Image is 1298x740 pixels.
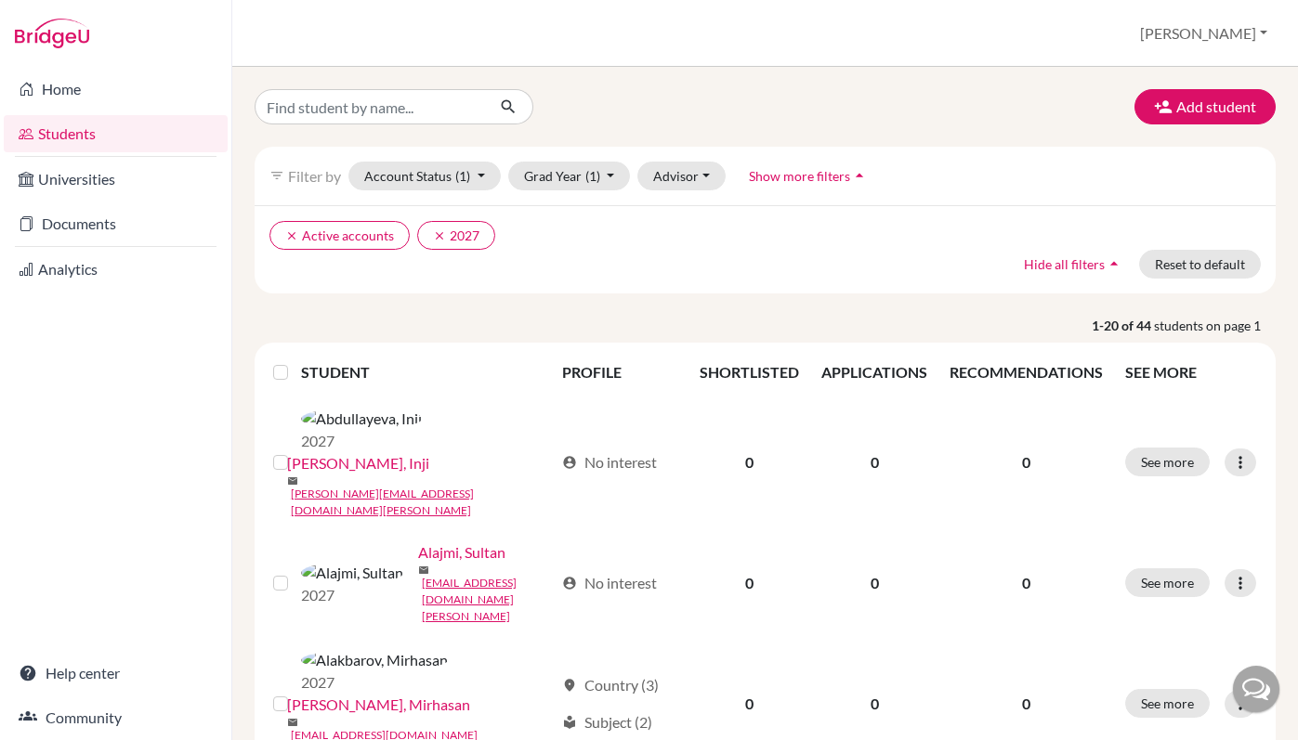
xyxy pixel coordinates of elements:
div: Country (3) [562,674,659,696]
span: account_circle [562,576,577,591]
i: clear [285,229,298,242]
button: Show more filtersarrow_drop_up [733,162,885,190]
a: Documents [4,205,228,242]
button: Reset to default [1139,250,1261,279]
div: No interest [562,572,657,594]
span: (1) [455,168,470,184]
button: See more [1125,568,1210,597]
span: Hide all filters [1024,256,1105,272]
p: 2027 [301,430,422,452]
th: RECOMMENDATIONS [938,350,1114,395]
a: [PERSON_NAME][EMAIL_ADDRESS][DOMAIN_NAME][PERSON_NAME] [291,486,554,519]
span: Show more filters [749,168,850,184]
button: See more [1125,448,1210,476]
th: PROFILE [551,350,688,395]
span: Filter by [288,167,341,185]
a: [PERSON_NAME], Inji [287,452,429,474]
button: [PERSON_NAME] [1132,16,1276,51]
th: STUDENT [301,350,551,395]
img: Alajmi, Sultan [301,562,403,584]
p: 2027 [301,584,403,606]
strong: 1-20 of 44 [1092,316,1154,335]
a: Help center [4,655,228,692]
a: Universities [4,161,228,198]
img: Abdullayeva, Inji [301,408,422,430]
span: location_on [562,678,577,693]
a: Community [4,699,228,736]
span: mail [287,717,298,728]
button: clearActive accounts [269,221,410,250]
button: See more [1125,689,1210,718]
th: SHORTLISTED [688,350,810,395]
button: Account Status(1) [348,162,501,190]
button: clear2027 [417,221,495,250]
button: Advisor [637,162,726,190]
th: APPLICATIONS [810,350,938,395]
span: local_library [562,715,577,730]
a: Home [4,71,228,108]
img: Bridge-U [15,19,89,48]
span: (1) [585,168,600,184]
td: 0 [810,530,938,636]
div: Subject (2) [562,711,652,734]
span: mail [287,475,298,487]
td: 0 [810,395,938,530]
i: arrow_drop_up [850,166,869,185]
button: Grad Year(1) [508,162,631,190]
a: Students [4,115,228,152]
button: Hide all filtersarrow_drop_up [1008,250,1139,279]
span: students on page 1 [1154,316,1276,335]
i: arrow_drop_up [1105,254,1123,273]
span: mail [418,565,429,576]
td: 0 [688,395,810,530]
a: Analytics [4,251,228,288]
p: 2027 [301,671,448,694]
input: Find student by name... [255,89,485,124]
button: Add student [1134,89,1276,124]
img: Alakbarov, Mirhasan [301,649,448,671]
i: filter_list [269,168,284,183]
a: [PERSON_NAME], Mirhasan [287,694,470,716]
div: No interest [562,451,657,474]
a: Alajmi, Sultan [418,541,505,564]
p: 0 [950,451,1103,474]
i: clear [433,229,446,242]
td: 0 [688,530,810,636]
span: account_circle [562,455,577,470]
p: 0 [950,693,1103,715]
p: 0 [950,572,1103,594]
th: SEE MORE [1114,350,1268,395]
a: [EMAIL_ADDRESS][DOMAIN_NAME][PERSON_NAME] [422,575,554,625]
